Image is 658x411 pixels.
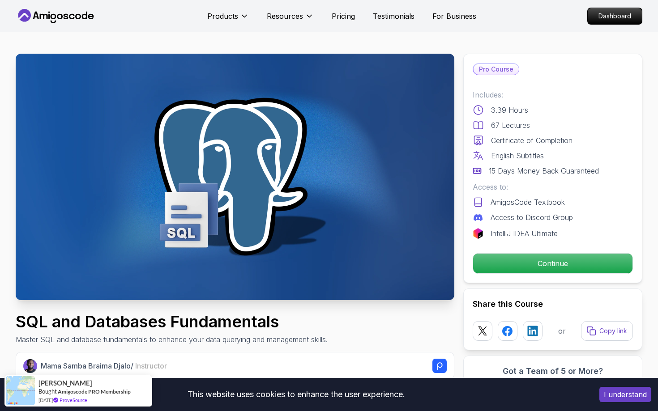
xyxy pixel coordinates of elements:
p: Mama Samba Braima Djalo / [41,360,167,371]
img: Nelson Djalo [23,359,37,373]
p: 67 Lectures [491,120,530,131]
button: Accept cookies [599,387,651,402]
p: Dashboard [588,8,642,24]
p: Includes: [473,89,633,100]
span: [PERSON_NAME] [38,379,92,388]
button: Resources [267,11,314,29]
button: Copy link [581,321,633,341]
p: 3.39 Hours [491,105,528,115]
p: Products [207,11,238,21]
p: 15 Days Money Back Guaranteed [489,165,599,176]
p: Access to Discord Group [491,212,573,223]
p: Resources [267,11,303,21]
img: provesource social proof notification image [6,376,35,405]
span: [DATE] [38,397,53,403]
p: English Subtitles [491,150,544,161]
a: Dashboard [587,8,642,25]
a: Amigoscode PRO Membership [58,388,131,395]
p: IntelliJ IDEA Ultimate [491,228,558,239]
div: This website uses cookies to enhance the user experience. [7,385,586,404]
p: AmigosCode Textbook [491,197,565,208]
a: Pricing [332,11,355,21]
p: Master SQL and database fundamentals to enhance your data querying and management skills. [16,334,328,345]
a: ProveSource [60,396,87,404]
img: jetbrains logo [473,228,483,239]
button: Products [207,11,249,29]
img: sql-and-db-fundamentals_thumbnail [16,54,454,300]
p: Continue [473,254,632,273]
button: Continue [473,253,633,274]
p: Copy link [599,326,627,335]
h2: Share this Course [473,298,633,310]
h1: SQL and Databases Fundamentals [16,313,328,330]
p: or [558,326,566,336]
a: For Business [432,11,476,21]
span: Bought [38,388,57,395]
p: Pro Course [474,64,519,75]
a: Testimonials [373,11,414,21]
p: Access to: [473,182,633,192]
p: Certificate of Completion [491,135,573,146]
h3: Got a Team of 5 or More? [473,365,633,377]
span: Instructor [135,361,167,370]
